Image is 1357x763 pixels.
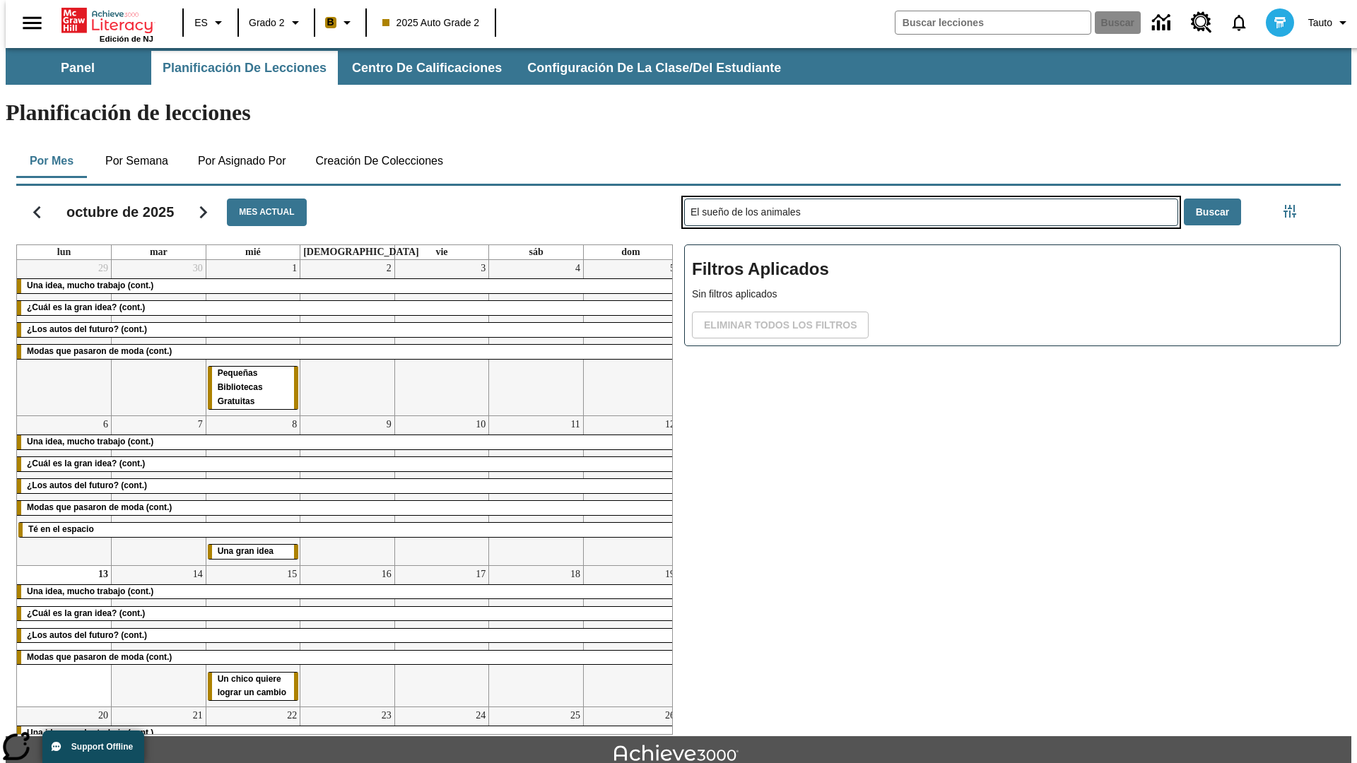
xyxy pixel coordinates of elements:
span: Grado 2 [249,16,285,30]
div: Pequeñas Bibliotecas Gratuitas [208,367,299,409]
a: martes [147,245,170,259]
a: 6 de octubre de 2025 [100,416,111,433]
span: ¿Cuál es la gran idea? (cont.) [27,608,145,618]
div: Calendario [5,180,673,735]
td: 16 de octubre de 2025 [300,565,395,707]
td: 19 de octubre de 2025 [583,565,678,707]
td: 6 de octubre de 2025 [17,415,112,565]
div: Modas que pasaron de moda (cont.) [17,345,678,359]
h1: Planificación de lecciones [6,100,1351,126]
button: Por mes [16,144,87,178]
td: 30 de septiembre de 2025 [112,260,206,415]
div: Modas que pasaron de moda (cont.) [17,501,678,515]
a: 19 de octubre de 2025 [662,566,678,583]
span: ¿Los autos del futuro? (cont.) [27,324,147,334]
div: Filtros Aplicados [684,244,1341,346]
div: Una gran idea [208,545,299,559]
a: 30 de septiembre de 2025 [190,260,206,277]
span: Centro de calificaciones [352,60,502,76]
a: 2 de octubre de 2025 [384,260,394,277]
a: 13 de octubre de 2025 [95,566,111,583]
td: 3 de octubre de 2025 [394,260,489,415]
td: 2 de octubre de 2025 [300,260,395,415]
div: Portada [61,5,153,43]
a: 14 de octubre de 2025 [190,566,206,583]
a: 1 de octubre de 2025 [289,260,300,277]
span: ¿Los autos del futuro? (cont.) [27,480,147,490]
a: 8 de octubre de 2025 [289,416,300,433]
td: 29 de septiembre de 2025 [17,260,112,415]
a: 29 de septiembre de 2025 [95,260,111,277]
a: 3 de octubre de 2025 [478,260,488,277]
h2: Filtros Aplicados [692,252,1333,287]
td: 9 de octubre de 2025 [300,415,395,565]
a: 5 de octubre de 2025 [667,260,678,277]
span: Una idea, mucho trabajo (cont.) [27,280,153,290]
button: Planificación de lecciones [151,51,338,85]
div: Subbarra de navegación [6,51,794,85]
a: 10 de octubre de 2025 [473,416,488,433]
span: Modas que pasaron de moda (cont.) [27,652,172,662]
span: ¿Cuál es la gran idea? (cont.) [27,302,145,312]
span: Una idea, mucho trabajo (cont.) [27,586,153,596]
button: Centro de calificaciones [341,51,513,85]
a: 24 de octubre de 2025 [473,707,488,724]
a: 22 de octubre de 2025 [284,707,300,724]
button: Abrir el menú lateral [11,2,53,44]
div: ¿Cuál es la gran idea? (cont.) [17,301,678,315]
a: 15 de octubre de 2025 [284,566,300,583]
div: Una idea, mucho trabajo (cont.) [17,279,678,293]
a: viernes [433,245,450,259]
a: Portada [61,6,153,35]
span: Una gran idea [218,546,274,556]
span: Edición de NJ [100,35,153,43]
a: Centro de información [1144,4,1182,42]
a: 23 de octubre de 2025 [379,707,394,724]
td: 17 de octubre de 2025 [394,565,489,707]
span: Una idea, mucho trabajo (cont.) [27,437,153,446]
div: ¿Los autos del futuro? (cont.) [17,323,678,337]
button: Boost El color de la clase es anaranjado claro. Cambiar el color de la clase. [319,10,361,35]
button: Menú lateral de filtros [1276,197,1304,225]
span: Modas que pasaron de moda (cont.) [27,346,172,356]
td: 7 de octubre de 2025 [112,415,206,565]
a: 26 de octubre de 2025 [662,707,678,724]
button: Seguir [185,194,221,230]
div: ¿Los autos del futuro? (cont.) [17,629,678,643]
button: Por semana [94,144,180,178]
a: Notificaciones [1221,4,1257,41]
td: 15 de octubre de 2025 [206,565,300,707]
a: 9 de octubre de 2025 [384,416,394,433]
a: miércoles [242,245,264,259]
a: domingo [618,245,642,259]
a: Centro de recursos, Se abrirá en una pestaña nueva. [1182,4,1221,42]
div: ¿Los autos del futuro? (cont.) [17,479,678,493]
div: Una idea, mucho trabajo (cont.) [17,585,678,599]
a: lunes [54,245,74,259]
a: 17 de octubre de 2025 [473,566,488,583]
button: Grado: Grado 2, Elige un grado [243,10,310,35]
a: 12 de octubre de 2025 [662,416,678,433]
button: Creación de colecciones [304,144,454,178]
span: 2025 Auto Grade 2 [382,16,480,30]
span: Una idea, mucho trabajo (cont.) [27,728,153,738]
div: Un chico quiere lograr un cambio [208,673,299,701]
div: ¿Cuál es la gran idea? (cont.) [17,607,678,621]
td: 13 de octubre de 2025 [17,565,112,707]
span: ES [194,16,208,30]
div: Una idea, mucho trabajo (cont.) [17,435,678,449]
p: Sin filtros aplicados [692,287,1333,302]
td: 1 de octubre de 2025 [206,260,300,415]
input: Buscar campo [895,11,1091,34]
a: jueves [300,245,422,259]
a: 25 de octubre de 2025 [568,707,583,724]
div: Buscar [673,180,1341,735]
input: Buscar lecciones [685,199,1177,225]
td: 12 de octubre de 2025 [583,415,678,565]
td: 8 de octubre de 2025 [206,415,300,565]
button: Support Offline [42,731,144,763]
button: Escoja un nuevo avatar [1257,4,1303,41]
a: 7 de octubre de 2025 [195,416,206,433]
button: Lenguaje: ES, Selecciona un idioma [188,10,233,35]
td: 14 de octubre de 2025 [112,565,206,707]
